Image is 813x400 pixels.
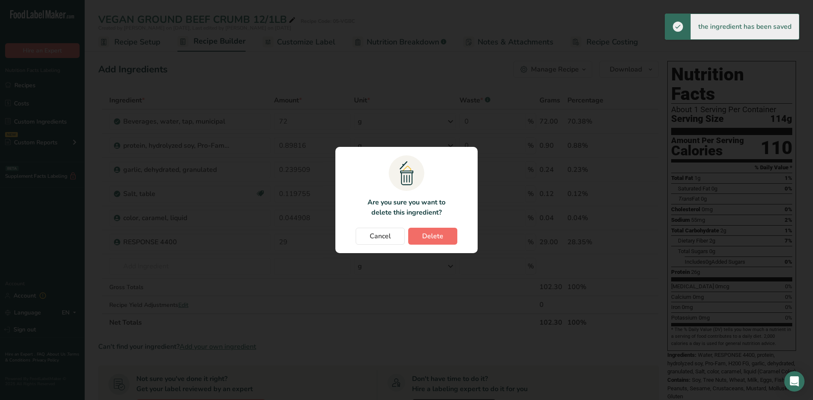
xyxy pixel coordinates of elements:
div: the ingredient has been saved [691,14,799,39]
span: Cancel [370,231,391,241]
button: Cancel [356,228,405,245]
span: Delete [422,231,443,241]
button: Delete [408,228,457,245]
div: Open Intercom Messenger [784,371,805,392]
p: Are you sure you want to delete this ingredient? [362,197,450,218]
